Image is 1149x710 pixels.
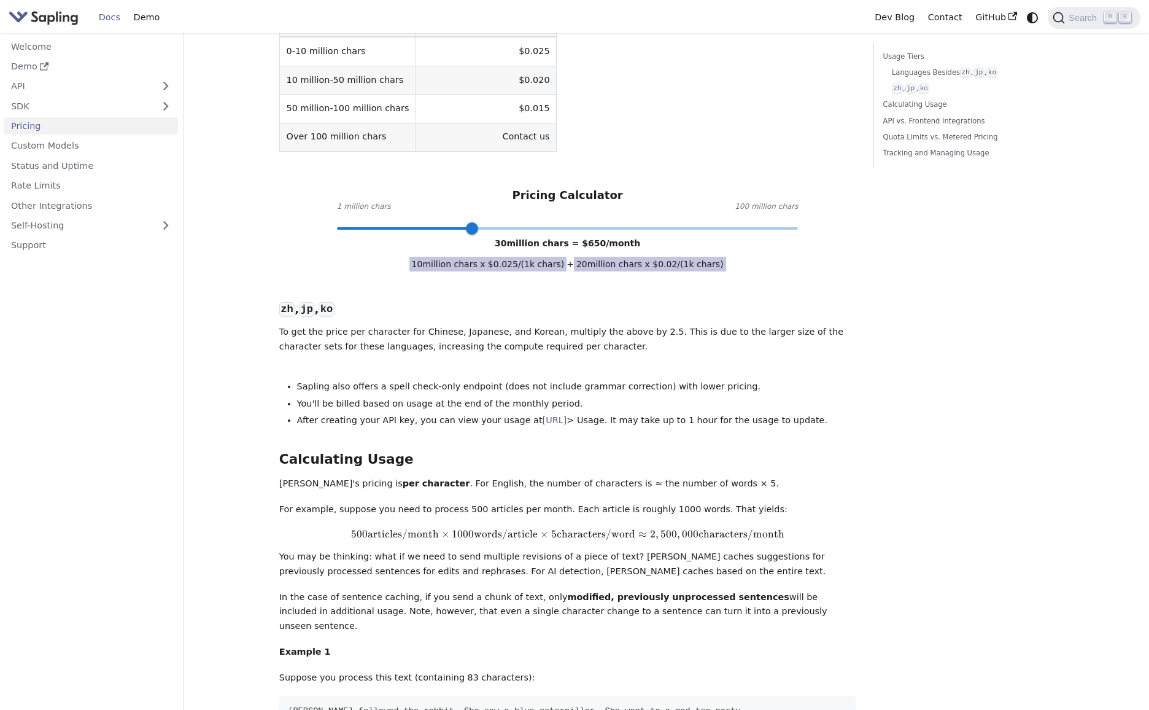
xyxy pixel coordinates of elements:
[279,66,416,94] td: 10 million-50 million chars
[351,528,368,540] span: 500
[868,8,921,27] a: Dev Blog
[682,528,698,540] span: 000
[567,592,789,602] strong: modified, previously unprocessed sentences
[892,67,1045,79] a: Languages Besideszh,jp,ko
[4,97,153,115] a: SDK
[551,528,557,540] span: 5
[4,117,178,135] a: Pricing
[474,528,538,540] span: words/article
[905,84,916,94] code: jp
[153,97,178,115] button: Expand sidebar category 'SDK'
[918,84,929,94] code: ko
[973,68,985,78] code: jp
[279,302,856,316] h3: , ,
[4,157,178,174] a: Status and Uptime
[368,528,439,540] span: articles/month
[969,8,1023,27] a: GitHub
[892,83,1045,95] a: zh,jp,ko
[9,9,83,26] a: Sapling.ai
[4,137,178,155] a: Custom Models
[279,590,856,634] p: In the case of sentence caching, if you send a chunk of text, only will be included in additional...
[698,528,784,540] span: characters/month
[279,95,416,123] td: 50 million-100 million chars
[409,257,567,271] span: 10 million chars x $ 0.025 /(1k chars)
[416,123,557,151] td: Contact us
[1104,12,1116,23] kbd: ⌘
[279,325,856,354] p: To get the price per character for Chinese, Japanese, and Korean, multiply the above by 2.5. This...
[677,528,680,540] span: ,
[574,257,726,271] span: 20 million chars x $ 0.02 /(1k chars)
[297,413,856,428] li: After creating your API key, you can view your usage at > Usage. It may take up to 1 hour for the...
[279,477,856,491] p: [PERSON_NAME]'s pricing is . For English, the number of characters is ≈ the number of words × 5.
[883,131,1050,143] a: Quota Limits vs. Metered Pricing
[883,147,1050,159] a: Tracking and Managing Usage
[279,123,416,151] td: Over 100 million chars
[279,302,295,317] code: zh
[4,37,178,55] a: Welcome
[638,528,647,540] span: ≈
[416,66,557,94] td: $0.020
[4,58,178,76] a: Demo
[337,201,391,213] span: 1 million chars
[279,502,856,517] p: For example, suppose you need to process 500 articles per month. Each article is roughly 1000 wor...
[299,302,314,317] code: jp
[4,236,178,254] a: Support
[279,451,856,468] h2: Calculating Usage
[883,115,1050,127] a: API vs. Frontend Integrations
[92,8,127,27] a: Docs
[892,84,903,94] code: zh
[1024,9,1042,26] button: Switch between dark and light mode (currently system mode)
[127,8,166,27] a: Demo
[960,68,971,78] code: zh
[279,37,416,66] td: 0-10 million chars
[4,197,178,214] a: Other Integrations
[1119,12,1131,23] kbd: K
[279,647,331,657] strong: Example 1
[279,671,856,685] p: Suppose you process this text (containing 83 characters):
[660,528,677,540] span: 500
[735,201,798,213] span: 100 million chars
[1048,7,1140,29] button: Search (Command+K)
[986,68,997,78] code: ko
[9,9,79,26] img: Sapling.ai
[319,302,334,317] code: ko
[540,528,549,540] span: ×
[1065,13,1104,23] span: Search
[297,380,856,394] li: Sapling also offers a spell check-only endpoint (does not include grammar correction) with lower ...
[452,528,474,540] span: 1000
[416,37,557,66] td: $0.025
[883,51,1050,63] a: Usage Tiers
[543,415,567,425] a: [URL]
[297,397,856,412] li: You'll be billed based on usage at the end of the monthly period.
[650,528,656,540] span: 2
[4,217,178,235] a: Self-Hosting
[279,550,856,579] p: You may be thinking: what if we need to send multiple revisions of a piece of text? [PERSON_NAME]...
[883,99,1050,111] a: Calculating Usage
[403,478,470,488] strong: per character
[416,95,557,123] td: $0.015
[4,77,153,95] a: API
[567,259,574,269] span: +
[153,77,178,95] button: Expand sidebar category 'API'
[441,528,450,540] span: ×
[512,189,622,203] h3: Pricing Calculator
[921,8,969,27] a: Contact
[495,238,640,248] span: 30 million chars = $ 650 /month
[656,528,659,540] span: ,
[557,528,635,540] span: characters/word
[4,177,178,195] a: Rate Limits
